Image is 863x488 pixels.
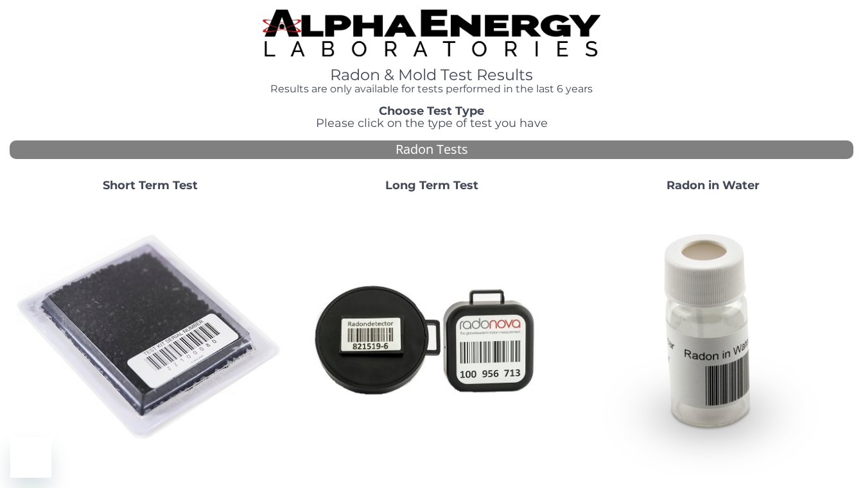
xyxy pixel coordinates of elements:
strong: Short Term Test [103,178,198,192]
img: ShortTerm.jpg [15,203,286,473]
iframe: Button to launch messaging window [10,437,51,478]
h1: Radon & Mold Test Results [263,67,600,83]
strong: Radon in Water [667,178,760,192]
h4: Results are only available for tests performed in the last 6 years [263,83,600,95]
span: Please click on the type of test you have [316,116,548,130]
img: TightCrop.jpg [263,10,600,56]
strong: Choose Test Type [379,104,484,118]
div: Radon Tests [10,140,853,159]
img: RadoninWater.jpg [577,203,848,473]
img: Radtrak2vsRadtrak3.jpg [296,203,567,473]
strong: Long Term Test [385,178,478,192]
